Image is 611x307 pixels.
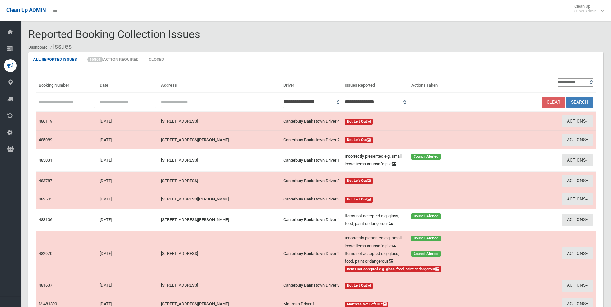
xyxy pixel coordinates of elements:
td: Canterbury Bankstown Driver 4 [281,112,342,130]
a: Not Left Out [345,177,471,185]
div: Items not accepted e.g. glass, food, paint or dangerous [341,250,408,265]
button: Actions [562,247,593,259]
span: Council Alerted [411,213,441,219]
a: Not Left Out [345,117,471,125]
td: [STREET_ADDRESS] [158,149,281,172]
a: All Reported Issues [28,52,82,67]
th: Address [158,75,281,93]
td: [DATE] [97,190,158,209]
td: Canterbury Bankstown Driver 2 [281,131,342,149]
td: [DATE] [97,209,158,231]
th: Booking Number [36,75,97,93]
span: Clean Up [571,4,603,14]
a: M-481890 [39,302,57,306]
button: Search [566,97,593,108]
a: Not Left Out [345,195,471,203]
button: Actions [562,280,593,292]
a: 485031 [39,158,52,163]
span: Clean Up ADMIN [6,7,46,13]
th: Actions Taken [409,75,473,93]
a: Not Left Out [345,136,471,144]
td: Canterbury Bankstown Driver 4 [281,209,342,231]
span: Not Left Out [345,178,373,184]
a: 483787 [39,178,52,183]
span: Not Left Out [345,119,373,125]
span: Council Alerted [411,251,441,257]
span: Items not accepted e.g. glass, food, paint or dangerous [345,266,442,273]
span: Council Alerted [411,154,441,160]
button: Actions [562,175,593,187]
small: Super Admin [574,9,597,14]
td: [STREET_ADDRESS] [158,276,281,295]
a: 65806Action Required [82,52,143,67]
div: Incorrectly presented e.g. small, loose items or unsafe pile [341,234,408,250]
td: [DATE] [97,131,158,149]
a: 483106 [39,217,52,222]
div: Incorrectly presented e.g. small, loose items or unsafe pile [341,153,408,168]
button: Actions [562,193,593,205]
td: Canterbury Bankstown Driver 3 [281,190,342,209]
th: Driver [281,75,342,93]
span: Not Left Out [345,137,373,143]
td: [DATE] [97,231,158,276]
th: Date [97,75,158,93]
td: [DATE] [97,112,158,130]
a: Incorrectly presented e.g. small, loose items or unsafe pile Council Alerted [345,153,471,168]
td: Canterbury Bankstown Driver 3 [281,172,342,190]
button: Actions [562,214,593,226]
td: [STREET_ADDRESS] [158,112,281,130]
a: Closed [144,52,169,67]
button: Actions [562,115,593,127]
td: [STREET_ADDRESS][PERSON_NAME] [158,131,281,149]
span: 65806 [87,57,103,62]
a: 483505 [39,197,52,201]
td: Canterbury Bankstown Driver 1 [281,149,342,172]
button: Actions [562,154,593,166]
a: 482970 [39,251,52,256]
div: Items not accepted e.g. glass, food, paint or dangerous [341,212,408,228]
span: Council Alerted [411,236,441,242]
span: Not Left Out [345,283,373,289]
a: 486119 [39,119,52,124]
td: Canterbury Bankstown Driver 2 [281,231,342,276]
a: 485089 [39,137,52,142]
span: Reported Booking Collection Issues [28,28,200,41]
td: Canterbury Bankstown Driver 3 [281,276,342,295]
a: Not Left Out [345,282,471,289]
a: Dashboard [28,45,48,50]
td: [STREET_ADDRESS][PERSON_NAME] [158,190,281,209]
a: Clear [542,97,565,108]
td: [DATE] [97,149,158,172]
button: Actions [562,134,593,146]
td: [DATE] [97,276,158,295]
td: [STREET_ADDRESS] [158,231,281,276]
td: [DATE] [97,172,158,190]
td: [STREET_ADDRESS][PERSON_NAME] [158,209,281,231]
a: 481637 [39,283,52,288]
th: Issues Reported [342,75,409,93]
span: Not Left Out [345,197,373,203]
td: [STREET_ADDRESS] [158,172,281,190]
a: Incorrectly presented e.g. small, loose items or unsafe pile Council Alerted Items not accepted e... [345,234,471,273]
li: Issues [49,41,72,52]
a: Items not accepted e.g. glass, food, paint or dangerous Council Alerted [345,212,471,228]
